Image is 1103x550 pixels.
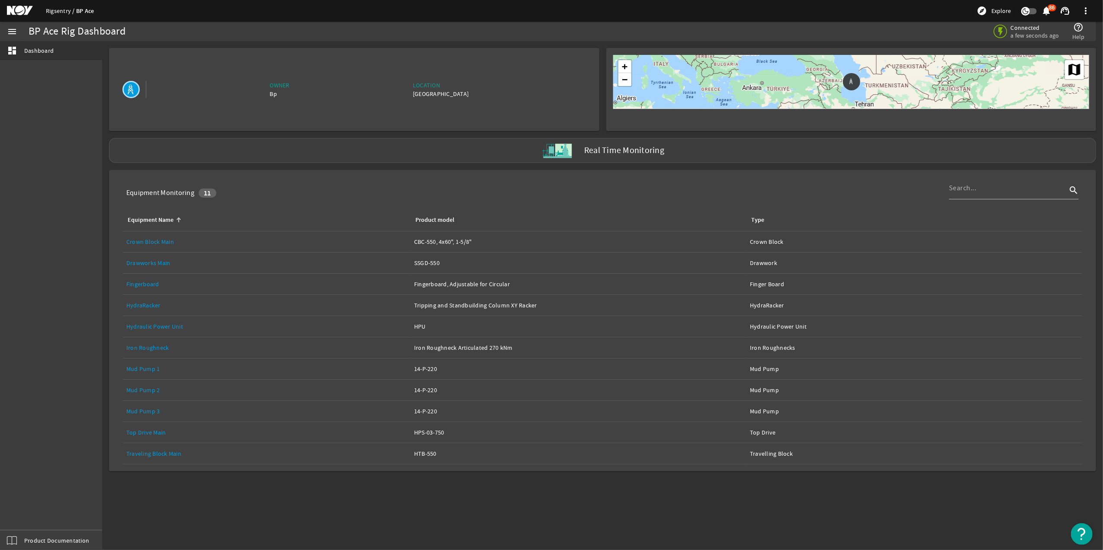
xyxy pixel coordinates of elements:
[126,316,407,337] a: Hydraulic Power Unit
[414,365,743,373] div: 14-P-220
[126,365,160,373] a: Mud Pump 1
[128,215,174,225] div: Equipment Name
[622,74,628,85] span: −
[1060,6,1070,16] mat-icon: support_agent
[414,407,743,416] div: 14-P-220
[414,322,743,331] div: HPU
[1071,523,1093,545] button: Open Resource Center
[414,428,743,437] div: HPS-03-750
[750,386,1079,394] div: Mud Pump
[414,231,743,252] a: CBC-550, 4x60", 1-5/8"
[949,183,1067,193] input: Search...
[126,401,407,422] a: Mud Pump 3
[413,81,469,90] div: Location
[750,407,1079,416] div: Mud Pump
[126,450,181,457] a: Traveling Block Main
[126,215,404,225] div: Equipment Name
[126,344,169,352] a: Iron Roughneck
[1075,0,1096,21] button: more_vert
[126,253,407,273] a: Drawworks Main
[618,73,631,86] a: Zoom out
[413,90,469,98] div: [GEOGRAPHIC_DATA]
[750,215,1075,225] div: Type
[126,428,166,436] a: Top Drive Main
[270,81,289,90] div: Owner
[750,231,1079,252] a: Crown Block
[126,337,407,358] a: Iron Roughneck
[126,189,194,197] div: Equipment Monitoring
[750,274,1079,294] a: Finger Board
[750,337,1079,358] a: Iron Roughnecks
[1074,22,1084,32] mat-icon: help_outline
[126,280,159,288] a: Fingerboard
[750,365,1079,373] div: Mud Pump
[7,26,17,37] mat-icon: menu
[126,358,407,379] a: Mud Pump 1
[414,215,740,225] div: Product model
[750,301,1079,310] div: HydraRacker
[622,61,628,72] span: +
[76,7,94,15] a: BP Ace
[414,295,743,316] a: Tripping and Standbuilding Column XY Racker
[1042,6,1052,16] mat-icon: notifications
[29,27,125,36] div: BP Ace Rig Dashboard
[7,45,17,56] mat-icon: dashboard
[414,443,743,464] a: HTB-550
[414,253,743,273] a: SSGD-550
[414,380,743,400] a: 14-P-220
[414,337,743,358] a: Iron Roughneck Articulated 270 kNm
[126,295,407,316] a: HydraRacker
[541,134,573,167] img: Skid.svg
[750,428,1079,437] div: Top Drive
[106,138,1100,163] a: Real Time Monitoring
[750,380,1079,400] a: Mud Pump
[750,237,1079,246] div: Crown Block
[584,146,664,155] label: Real Time Monitoring
[977,6,987,16] mat-icon: explore
[126,407,160,415] a: Mud Pump 3
[24,46,54,55] span: Dashboard
[750,358,1079,379] a: Mud Pump
[414,280,743,288] div: Fingerboard, Adjustable for Circular
[750,316,1079,337] a: Hydraulic Power Unit
[126,422,407,443] a: Top Drive Main
[1011,32,1059,39] span: a few seconds ago
[126,238,174,246] a: Crown Block Main
[750,449,1079,458] div: Travelling Block
[414,401,743,422] a: 14-P-220
[126,443,407,464] a: Traveling Block Main
[618,60,631,73] a: Zoom in
[414,343,743,352] div: Iron Roughneck Articulated 270 kNm
[750,280,1079,288] div: Finger Board
[414,259,743,267] div: SSGD-550
[414,422,743,443] a: HPS-03-750
[750,295,1079,316] a: HydraRacker
[414,237,743,246] div: CBC-550, 4x60", 1-5/8"
[270,90,289,98] div: Bp
[1042,6,1051,16] button: 86
[415,215,454,225] div: Product model
[126,380,407,400] a: Mud Pump 2
[126,301,161,309] a: HydraRacker
[46,7,76,15] a: Rigsentry
[750,259,1079,267] div: Drawwork
[991,6,1011,15] span: Explore
[126,274,407,294] a: Fingerboard
[414,301,743,310] div: Tripping and Standbuilding Column XY Racker
[126,259,170,267] a: Drawworks Main
[1011,24,1059,32] span: Connected
[414,449,743,458] div: HTB-550
[126,323,183,330] a: Hydraulic Power Unit
[199,189,216,198] div: 11
[750,401,1079,422] a: Mud Pump
[1072,32,1085,41] span: Help
[750,422,1079,443] a: Top Drive
[750,443,1079,464] a: Travelling Block
[973,4,1014,18] button: Explore
[751,215,764,225] div: Type
[750,322,1079,331] div: Hydraulic Power Unit
[24,536,89,545] span: Product Documentation
[1065,60,1084,79] a: Layers
[1068,185,1079,195] i: search
[414,274,743,294] a: Fingerboard, Adjustable for Circular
